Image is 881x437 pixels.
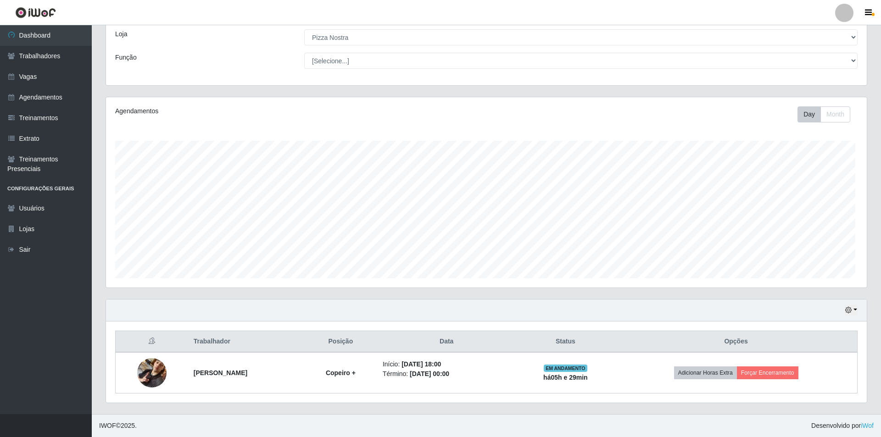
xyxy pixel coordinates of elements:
img: 1746137035035.jpeg [137,347,167,399]
strong: [PERSON_NAME] [194,369,247,376]
strong: Copeiro + [326,369,356,376]
li: Início: [383,360,511,369]
span: © 2025 . [99,421,137,431]
button: Forçar Encerramento [737,366,798,379]
label: Loja [115,29,127,39]
button: Day [797,106,821,122]
img: CoreUI Logo [15,7,56,18]
div: First group [797,106,850,122]
div: Toolbar with button groups [797,106,858,122]
li: Término: [383,369,511,379]
label: Função [115,53,137,62]
div: Agendamentos [115,106,417,116]
button: Adicionar Horas Extra [674,366,737,379]
time: [DATE] 00:00 [410,370,449,377]
th: Trabalhador [188,331,304,353]
th: Posição [304,331,377,353]
button: Month [820,106,850,122]
th: Status [516,331,615,353]
span: EM ANDAMENTO [544,365,587,372]
th: Opções [615,331,857,353]
th: Data [377,331,516,353]
a: iWof [861,422,874,429]
strong: há 05 h e 29 min [543,374,588,381]
time: [DATE] 18:00 [401,360,441,368]
span: Desenvolvido por [811,421,874,431]
span: IWOF [99,422,116,429]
